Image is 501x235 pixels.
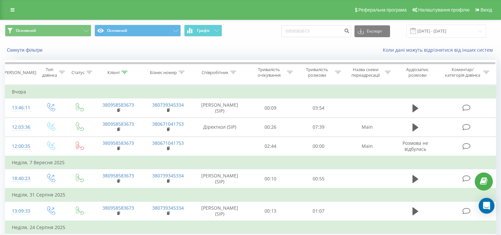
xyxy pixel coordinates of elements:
a: 380958583673 [102,172,134,179]
span: Розмова не відбулась [403,140,428,152]
div: Бізнес номер [150,70,177,75]
a: 380671041753 [152,121,184,127]
a: 380739345334 [152,172,184,179]
td: Main [342,117,392,137]
div: 13:09:33 [12,205,29,218]
button: Скинути фільтри [5,47,46,53]
td: Вчора [5,85,496,98]
div: Тривалість розмови [300,67,333,78]
div: Коментар/категорія дзвінка [443,67,482,78]
td: 00:26 [247,117,294,137]
span: Вихід [481,7,492,13]
div: Статус [71,70,85,75]
button: Основний [95,25,181,37]
span: Основний [16,28,36,33]
td: 00:55 [294,169,342,189]
td: Неділя, 24 Серпня 2025 [5,221,496,234]
a: 380958583673 [102,205,134,211]
a: 380958583673 [102,102,134,108]
a: 380671041753 [152,140,184,146]
div: 13:46:11 [12,101,29,114]
div: 18:40:23 [12,172,29,185]
td: Діректкол (SIP) [193,117,247,137]
div: Open Intercom Messenger [479,198,494,214]
td: [PERSON_NAME] (SIP) [193,201,247,221]
div: Тип дзвінка [42,67,57,78]
td: [PERSON_NAME] (SIP) [193,98,247,117]
td: Неділя, 7 Вересня 2025 [5,156,496,169]
td: 07:39 [294,117,342,137]
button: Графік [184,25,222,37]
div: Назва схеми переадресації [348,67,383,78]
span: Графік [197,28,210,33]
td: Main [342,137,392,156]
td: 00:09 [247,98,294,117]
a: Коли дані можуть відрізнятися вiд інших систем [383,47,496,53]
div: [PERSON_NAME] [3,70,36,75]
button: Експорт [354,25,390,37]
td: 03:54 [294,98,342,117]
div: 12:03:36 [12,121,29,134]
div: Клієнт [107,70,120,75]
td: 00:00 [294,137,342,156]
span: Реферальна програма [358,7,407,13]
a: 380739345334 [152,102,184,108]
button: Основний [5,25,91,37]
div: 12:00:35 [12,140,29,153]
td: 00:13 [247,201,294,221]
a: 380958583673 [102,121,134,127]
div: Тривалість очікування [253,67,286,78]
a: 380739345334 [152,205,184,211]
td: 00:10 [247,169,294,189]
td: [PERSON_NAME] (SIP) [193,169,247,189]
td: Неділя, 31 Серпня 2025 [5,188,496,201]
span: Налаштування профілю [418,7,469,13]
div: Співробітник [202,70,229,75]
a: 380958583673 [102,140,134,146]
td: 01:07 [294,201,342,221]
td: 02:44 [247,137,294,156]
div: Аудіозапис розмови [398,67,437,78]
input: Пошук за номером [281,25,351,37]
